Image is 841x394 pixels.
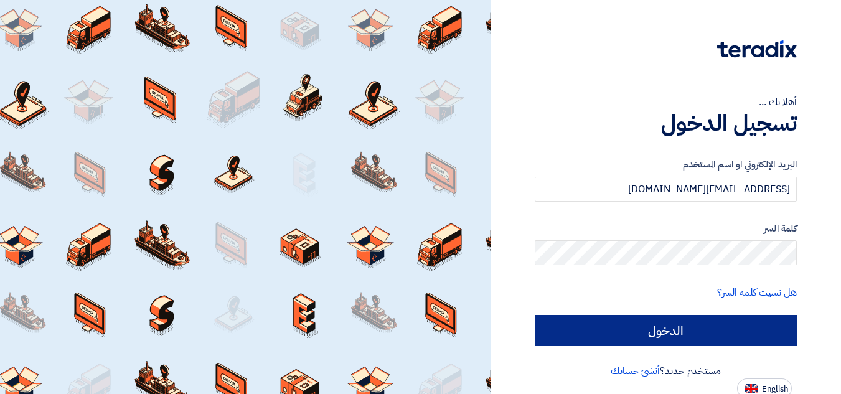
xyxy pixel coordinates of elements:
h1: تسجيل الدخول [535,110,797,137]
input: أدخل بريد العمل الإلكتروني او اسم المستخدم الخاص بك ... [535,177,797,202]
img: Teradix logo [717,40,797,58]
div: أهلا بك ... [535,95,797,110]
label: كلمة السر [535,222,797,236]
span: English [762,385,788,393]
a: أنشئ حسابك [611,364,660,378]
label: البريد الإلكتروني او اسم المستخدم [535,157,797,172]
img: en-US.png [745,384,758,393]
input: الدخول [535,315,797,346]
div: مستخدم جديد؟ [535,364,797,378]
a: هل نسيت كلمة السر؟ [717,285,797,300]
